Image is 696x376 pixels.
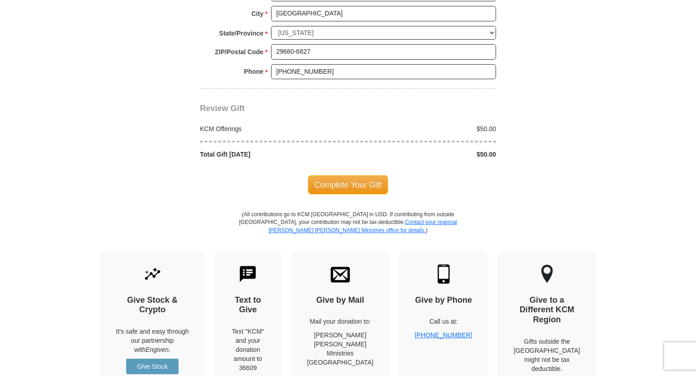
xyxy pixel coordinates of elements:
strong: State/Province [219,27,263,40]
img: other-region [541,264,553,284]
p: Gifts outside the [GEOGRAPHIC_DATA] might not be tax deductible. [514,337,580,373]
div: $50.00 [348,124,501,133]
p: Call us at: [415,317,472,326]
strong: Phone [244,65,264,78]
span: Review Gift [200,104,245,113]
div: Text "KCM" and your donation amount to 36609 [230,327,266,372]
div: KCM Offerings [195,124,348,133]
i: Engiven. [146,346,170,353]
a: Give Stock [126,359,179,374]
p: Mail your donation to: [307,317,374,326]
h4: Text to Give [230,295,266,315]
p: (All contributions go to KCM [GEOGRAPHIC_DATA] in USD. If contributing from outside [GEOGRAPHIC_D... [239,211,457,250]
div: Total Gift [DATE] [195,150,348,159]
span: Complete Your Gift [308,175,389,194]
p: It's safe and easy through our partnership with [116,327,189,354]
img: give-by-stock.svg [143,264,162,284]
img: envelope.svg [331,264,350,284]
a: Contact your regional [PERSON_NAME] [PERSON_NAME] Ministries office for details. [268,219,457,233]
p: [PERSON_NAME] [PERSON_NAME] Ministries [GEOGRAPHIC_DATA] [307,330,374,367]
h4: Give Stock & Crypto [116,295,189,315]
strong: ZIP/Postal Code [215,46,264,58]
a: [PHONE_NUMBER] [415,331,472,339]
h4: Give by Mail [307,295,374,305]
h4: Give to a Different KCM Region [514,295,580,325]
h4: Give by Phone [415,295,472,305]
img: text-to-give.svg [238,264,257,284]
img: mobile.svg [434,264,453,284]
strong: City [251,7,263,20]
div: $50.00 [348,150,501,159]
